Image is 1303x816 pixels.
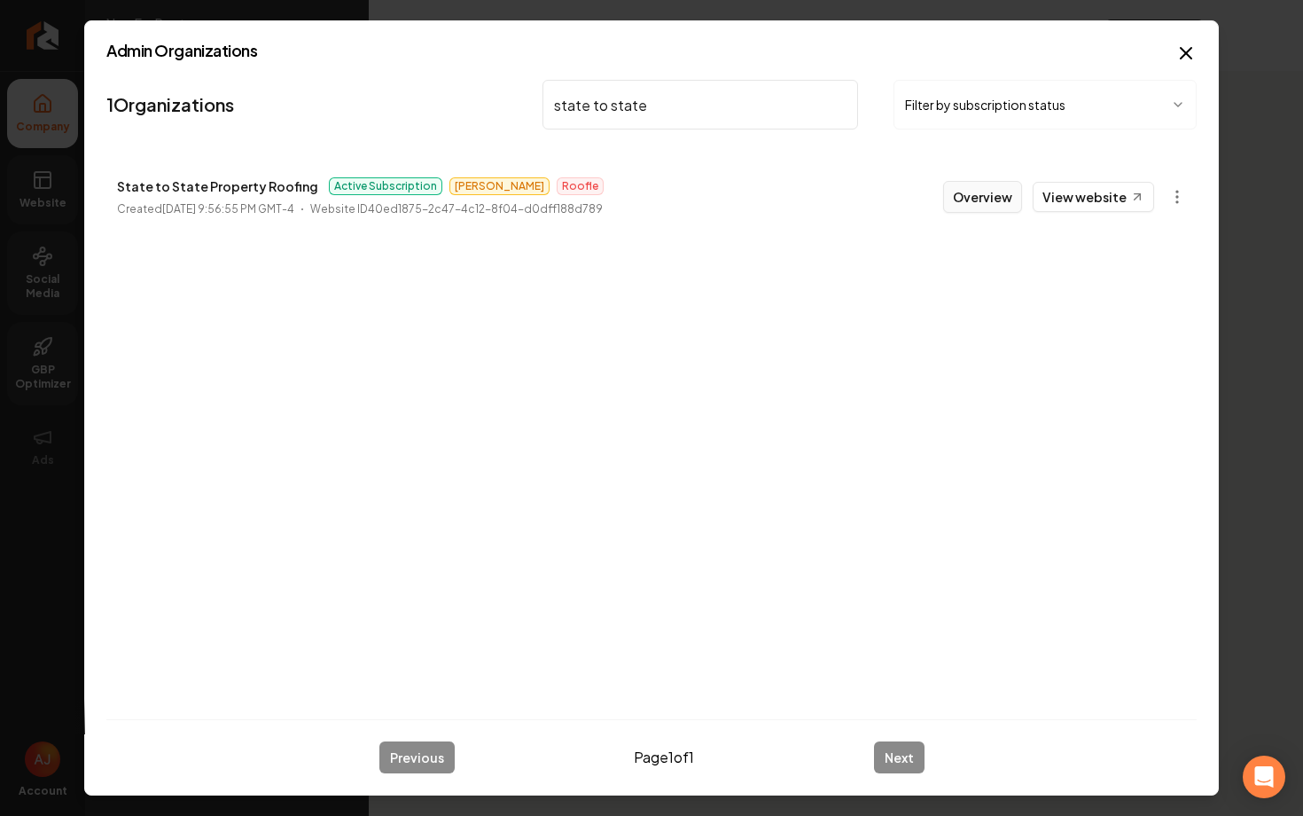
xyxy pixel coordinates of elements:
p: Website ID 40ed1875-2c47-4c12-8f04-d0dff188d789 [310,200,603,218]
time: [DATE] 9:56:55 PM GMT-4 [162,202,294,216]
span: Page 1 of 1 [634,747,694,768]
a: 1Organizations [106,92,234,117]
span: Roofle [557,177,604,195]
p: Created [117,200,294,218]
a: View website [1033,182,1154,212]
span: [PERSON_NAME] [449,177,550,195]
span: Active Subscription [329,177,442,195]
h2: Admin Organizations [106,43,1197,59]
p: State to State Property Roofing [117,176,318,197]
button: Overview [943,181,1022,213]
input: Search by name or ID [542,80,858,129]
